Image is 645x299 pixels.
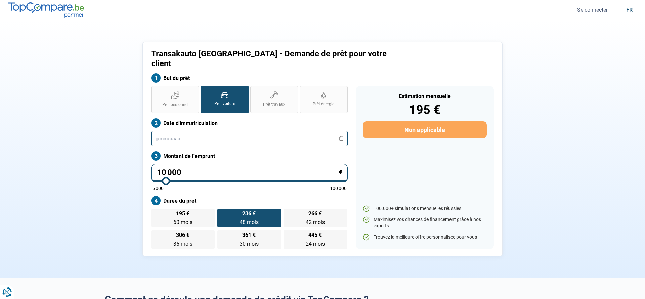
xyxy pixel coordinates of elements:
[240,219,259,225] span: 48 mois
[363,104,487,116] div: 195 €
[363,234,487,241] li: Trouvez la meilleure offre personnalisée pour vous
[151,151,348,161] label: Montant de l'emprunt
[626,7,633,13] div: fr
[306,219,325,225] span: 42 mois
[330,186,347,191] span: 100 000
[151,49,406,69] h1: Transakauto [GEOGRAPHIC_DATA] - Demande de prêt pour votre client
[308,232,322,238] span: 445 €
[176,232,189,238] span: 306 €
[263,102,285,108] span: Prêt travaux
[363,94,487,99] div: Estimation mensuelle
[242,211,256,216] span: 236 €
[363,205,487,212] li: 100.000+ simulations mensuelles réussies
[313,101,334,107] span: Prêt énergie
[575,6,610,13] button: Se connecter
[339,169,342,175] span: €
[173,241,192,247] span: 36 mois
[151,118,348,128] label: Date d'immatriculation
[151,131,348,146] input: jj/mm/aaaa
[8,2,84,17] img: TopCompare.be
[242,232,256,238] span: 361 €
[363,121,487,138] button: Non applicable
[162,102,188,108] span: Prêt personnel
[176,211,189,216] span: 195 €
[363,216,487,229] li: Maximisez vos chances de financement grâce à nos experts
[152,186,164,191] span: 5 000
[306,241,325,247] span: 24 mois
[240,241,259,247] span: 30 mois
[151,196,348,205] label: Durée du prêt
[308,211,322,216] span: 266 €
[214,101,235,107] span: Prêt voiture
[151,73,348,83] label: But du prêt
[173,219,192,225] span: 60 mois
